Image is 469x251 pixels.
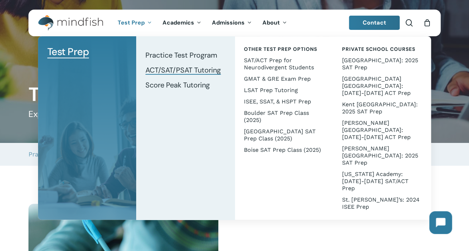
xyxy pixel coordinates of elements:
span: ISEE, SSAT, & HSPT Prep [244,98,311,105]
a: Practice Test Program [143,48,227,63]
span: Score Peak Tutoring [145,80,210,90]
a: [PERSON_NAME][GEOGRAPHIC_DATA]: [DATE]-[DATE] ACT Prep [340,117,424,143]
span: Test Prep [47,45,89,58]
span: [GEOGRAPHIC_DATA] [GEOGRAPHIC_DATA]: [DATE]-[DATE] ACT Prep [342,75,411,96]
a: [GEOGRAPHIC_DATA] [GEOGRAPHIC_DATA]: [DATE]-[DATE] ACT Prep [340,73,424,99]
a: Test Prep [45,43,129,60]
a: Kent [GEOGRAPHIC_DATA]: 2025 SAT Prep [340,99,424,117]
a: LSAT Prep Tutoring [242,85,326,96]
a: Private School Courses [340,43,424,55]
a: [GEOGRAPHIC_DATA]: 2025 SAT Prep [340,55,424,73]
span: Practice Test Program [145,50,217,60]
a: ACT/SAT/PSAT Tutoring [143,63,227,78]
span: Academics [162,19,194,26]
span: [GEOGRAPHIC_DATA] SAT Prep Class (2025) [244,128,316,142]
a: Contact [349,16,400,30]
a: GMAT & GRE Exam Prep [242,73,326,85]
span: SAT/ACT Prep for Neurodivergent Students [244,57,314,71]
span: Kent [GEOGRAPHIC_DATA]: 2025 SAT Prep [342,101,418,115]
a: Practice Test Program [28,143,97,166]
a: Test Prep [112,20,157,26]
span: About [262,19,280,26]
span: Boise SAT Prep Class (2025) [244,146,321,153]
span: [PERSON_NAME][GEOGRAPHIC_DATA]: 2025 SAT Prep [342,145,418,166]
a: [US_STATE] Academy: [DATE]-[DATE] SAT/ACT Prep [340,169,424,194]
a: Boise SAT Prep Class (2025) [242,144,326,156]
span: Test Prep [117,19,145,26]
span: LSAT Prep Tutoring [244,87,298,94]
a: SAT/ACT Prep for Neurodivergent Students [242,55,326,73]
iframe: Chatbot [422,204,459,241]
nav: Main Menu [112,10,292,36]
a: Academics [157,20,207,26]
span: Contact [363,19,386,26]
span: St. [PERSON_NAME]’s: 2024 ISEE Prep [342,196,420,210]
h1: Test Prep Tutoring [28,83,441,106]
a: St. [PERSON_NAME]’s: 2024 ISEE Prep [340,194,424,213]
a: Cart [423,19,431,27]
a: Boulder SAT Prep Class (2025) [242,107,326,126]
span: ACT/SAT/PSAT Tutoring [145,65,221,75]
a: Admissions [207,20,257,26]
h5: Expert Guidance to Achieve Your Goals on the SAT, ACT and PSAT [28,108,441,120]
span: Other Test Prep Options [244,46,317,52]
span: Boulder SAT Prep Class (2025) [244,110,309,123]
span: Private School Courses [342,46,415,52]
a: Score Peak Tutoring [143,78,227,92]
a: ISEE, SSAT, & HSPT Prep [242,96,326,107]
span: Admissions [212,19,245,26]
a: About [257,20,292,26]
a: [PERSON_NAME][GEOGRAPHIC_DATA]: 2025 SAT Prep [340,143,424,169]
span: [PERSON_NAME][GEOGRAPHIC_DATA]: [DATE]-[DATE] ACT Prep [342,119,411,140]
span: [US_STATE] Academy: [DATE]-[DATE] SAT/ACT Prep [342,171,409,192]
a: [GEOGRAPHIC_DATA] SAT Prep Class (2025) [242,126,326,144]
span: [GEOGRAPHIC_DATA]: 2025 SAT Prep [342,57,418,71]
span: GMAT & GRE Exam Prep [244,75,311,82]
a: Other Test Prep Options [242,43,326,55]
header: Main Menu [28,10,441,36]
